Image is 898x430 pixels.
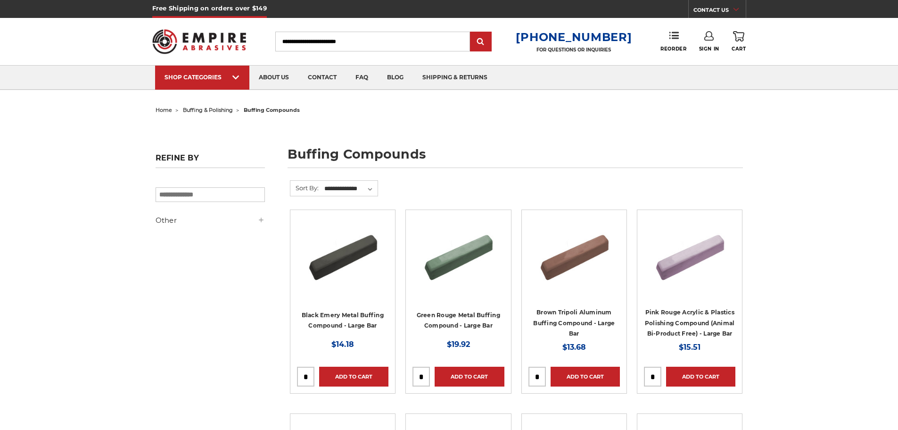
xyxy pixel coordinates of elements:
[732,46,746,52] span: Cart
[660,31,686,51] a: Reorder
[183,107,233,113] a: buffing & polishing
[156,153,265,168] h5: Refine by
[645,309,735,337] a: Pink Rouge Acrylic & Plastics Polishing Compound (Animal Bi-Product Free) - Large Bar
[699,46,719,52] span: Sign In
[652,217,727,292] img: Pink Plastic Polishing Compound
[693,5,746,18] a: CONTACT US
[152,23,247,60] img: Empire Abrasives
[562,343,586,352] span: $13.68
[413,66,497,90] a: shipping & returns
[447,340,470,349] span: $19.92
[346,66,378,90] a: faq
[305,217,380,292] img: Black Stainless Steel Buffing Compound
[666,367,735,387] a: Add to Cart
[290,181,319,195] label: Sort By:
[288,148,743,168] h1: buffing compounds
[551,367,620,387] a: Add to Cart
[249,66,298,90] a: about us
[644,217,735,308] a: Pink Plastic Polishing Compound
[244,107,300,113] span: buffing compounds
[471,33,490,51] input: Submit
[165,74,240,81] div: SHOP CATEGORIES
[732,31,746,52] a: Cart
[516,47,632,53] p: FOR QUESTIONS OR INQUIRIES
[660,46,686,52] span: Reorder
[156,215,265,226] h5: Other
[297,217,388,308] a: Black Stainless Steel Buffing Compound
[516,30,632,44] a: [PHONE_NUMBER]
[417,312,500,329] a: Green Rouge Metal Buffing Compound - Large Bar
[378,66,413,90] a: blog
[298,66,346,90] a: contact
[412,217,504,308] a: Green Rouge Aluminum Buffing Compound
[435,367,504,387] a: Add to Cart
[302,312,384,329] a: Black Emery Metal Buffing Compound - Large Bar
[319,367,388,387] a: Add to Cart
[420,217,496,292] img: Green Rouge Aluminum Buffing Compound
[528,217,620,308] a: Brown Tripoli Aluminum Buffing Compound
[156,107,172,113] a: home
[679,343,700,352] span: $15.51
[536,217,612,292] img: Brown Tripoli Aluminum Buffing Compound
[533,309,615,337] a: Brown Tripoli Aluminum Buffing Compound - Large Bar
[323,182,378,196] select: Sort By:
[331,340,354,349] span: $14.18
